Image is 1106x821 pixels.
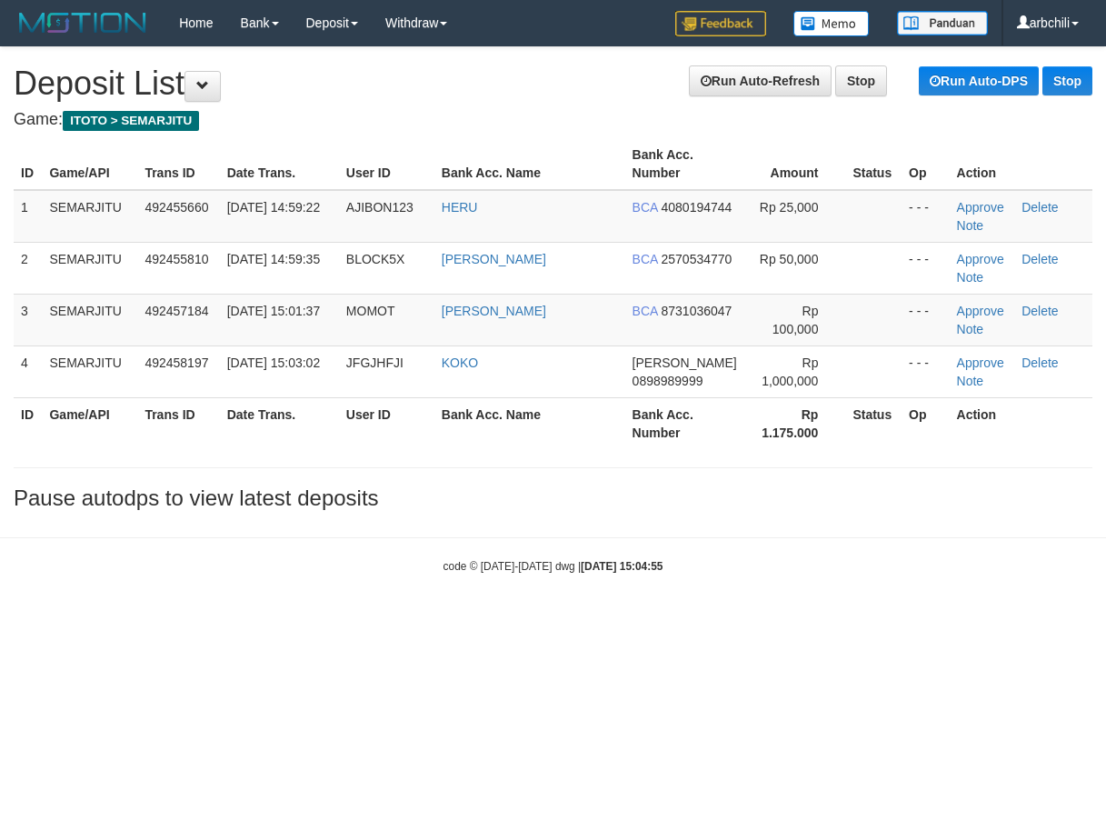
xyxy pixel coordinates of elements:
th: Op [902,138,949,190]
span: BCA [633,252,658,266]
span: [DATE] 14:59:22 [227,200,320,215]
small: code © [DATE]-[DATE] dwg | [443,560,663,573]
span: Rp 25,000 [760,200,819,215]
span: BCA [633,304,658,318]
img: panduan.png [897,11,988,35]
td: - - - [902,190,949,243]
th: Date Trans. [220,138,339,190]
span: BLOCK5X [346,252,405,266]
th: User ID [339,397,434,449]
th: Game/API [42,138,137,190]
span: 8731036047 [662,304,732,318]
a: HERU [442,200,478,215]
span: MOMOT [346,304,395,318]
a: Run Auto-Refresh [689,65,832,96]
th: Trans ID [137,397,219,449]
a: Delete [1021,252,1058,266]
span: 492455810 [144,252,208,266]
th: Bank Acc. Number [625,397,751,449]
span: [DATE] 14:59:35 [227,252,320,266]
span: Rp 1,000,000 [762,355,818,388]
span: BCA [633,200,658,215]
a: KOKO [442,355,478,370]
a: Delete [1021,355,1058,370]
span: 492457184 [144,304,208,318]
td: - - - [902,294,949,345]
th: Rp 1.175.000 [750,397,845,449]
th: Date Trans. [220,397,339,449]
td: - - - [902,345,949,397]
span: 492458197 [144,355,208,370]
td: 3 [14,294,42,345]
span: Rp 50,000 [760,252,819,266]
span: 0898989999 [633,374,703,388]
th: ID [14,397,42,449]
td: SEMARJITU [42,190,137,243]
a: Delete [1021,200,1058,215]
td: 2 [14,242,42,294]
span: [PERSON_NAME] [633,355,737,370]
a: Stop [835,65,887,96]
th: Status [845,138,902,190]
th: Action [950,138,1092,190]
span: 492455660 [144,200,208,215]
img: Feedback.jpg [675,11,766,36]
span: [DATE] 15:03:02 [227,355,320,370]
a: Stop [1042,66,1092,95]
td: SEMARJITU [42,242,137,294]
th: User ID [339,138,434,190]
a: Approve [957,200,1004,215]
span: AJIBON123 [346,200,414,215]
td: SEMARJITU [42,345,137,397]
td: 4 [14,345,42,397]
th: Amount [750,138,845,190]
h4: Game: [14,111,1092,129]
th: ID [14,138,42,190]
img: Button%20Memo.svg [793,11,870,36]
th: Bank Acc. Number [625,138,751,190]
h1: Deposit List [14,65,1092,102]
th: Trans ID [137,138,219,190]
a: Note [957,270,984,285]
a: Note [957,322,984,336]
td: - - - [902,242,949,294]
span: Rp 100,000 [772,304,819,336]
a: Delete [1021,304,1058,318]
th: Action [950,397,1092,449]
span: 2570534770 [662,252,732,266]
td: SEMARJITU [42,294,137,345]
span: ITOTO > SEMARJITU [63,111,199,131]
span: 4080194744 [662,200,732,215]
th: Op [902,397,949,449]
a: Approve [957,355,1004,370]
a: Run Auto-DPS [919,66,1039,95]
th: Status [845,397,902,449]
a: Note [957,218,984,233]
h3: Pause autodps to view latest deposits [14,486,1092,510]
a: Approve [957,252,1004,266]
a: Note [957,374,984,388]
th: Game/API [42,397,137,449]
span: JFGJHFJI [346,355,404,370]
a: [PERSON_NAME] [442,252,546,266]
a: [PERSON_NAME] [442,304,546,318]
img: MOTION_logo.png [14,9,152,36]
strong: [DATE] 15:04:55 [581,560,663,573]
a: Approve [957,304,1004,318]
th: Bank Acc. Name [434,138,625,190]
th: Bank Acc. Name [434,397,625,449]
td: 1 [14,190,42,243]
span: [DATE] 15:01:37 [227,304,320,318]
